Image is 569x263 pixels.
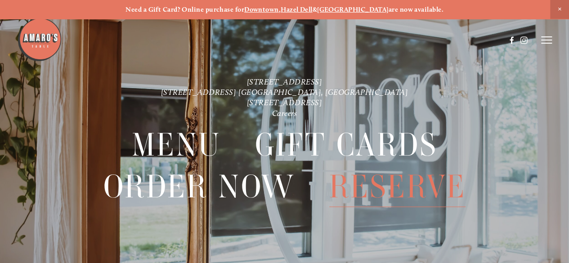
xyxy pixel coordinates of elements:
[17,17,62,62] img: Amaro's Table
[313,5,317,13] strong: &
[272,108,297,118] a: Careers
[317,5,389,13] a: [GEOGRAPHIC_DATA]
[247,98,323,107] a: [STREET_ADDRESS]
[244,5,279,13] a: Downtown
[132,124,221,165] a: Menu
[247,77,323,86] a: [STREET_ADDRESS]
[255,124,438,165] a: Gift Cards
[279,5,281,13] strong: ,
[161,87,408,97] a: [STREET_ADDRESS] [GEOGRAPHIC_DATA], [GEOGRAPHIC_DATA]
[389,5,444,13] strong: are now available.
[103,166,295,207] a: Order Now
[329,166,466,207] a: Reserve
[125,5,244,13] strong: Need a Gift Card? Online purchase for
[281,5,313,13] a: Hazel Dell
